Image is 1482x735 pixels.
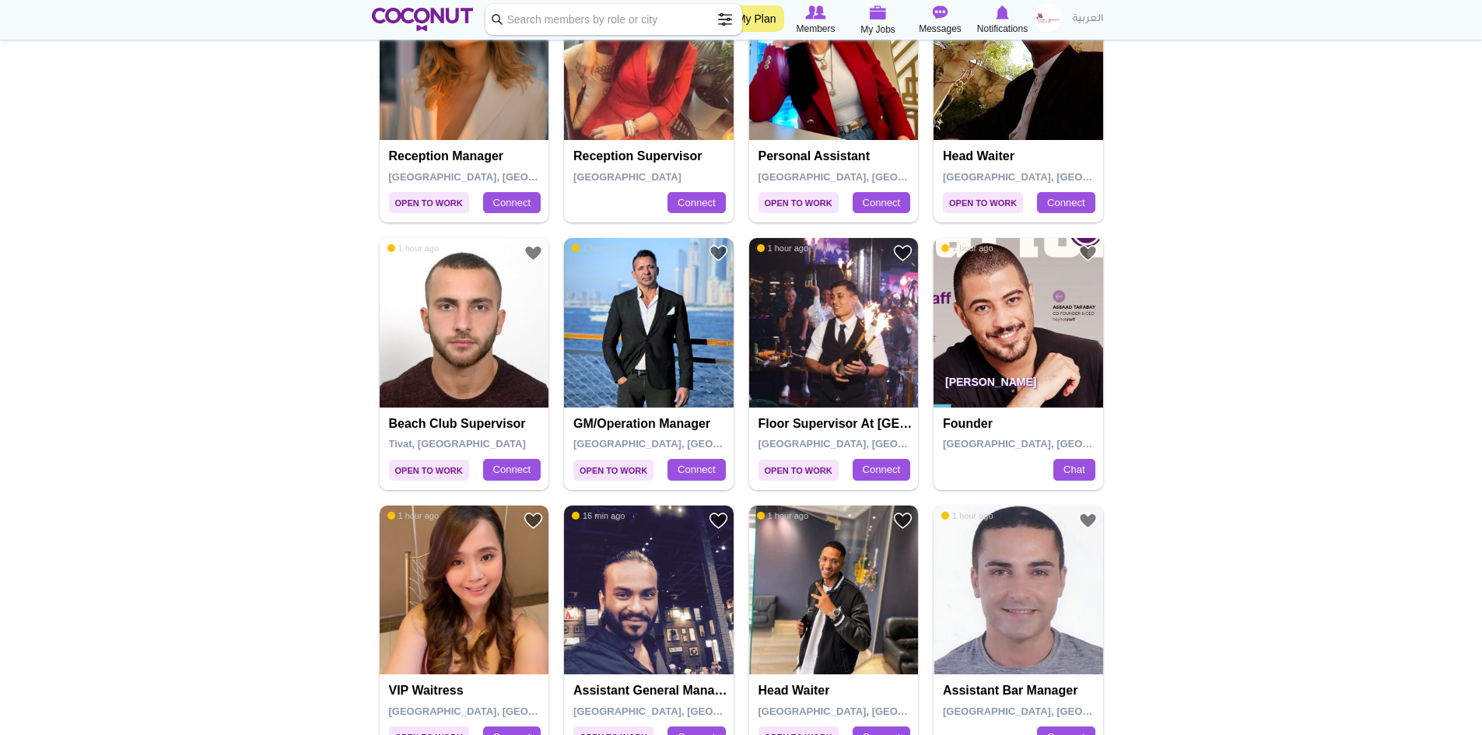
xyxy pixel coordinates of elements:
a: Chat [1053,459,1095,481]
a: Add to Favourites [709,243,728,263]
a: Add to Favourites [893,511,913,530]
a: Connect [667,459,725,481]
a: Connect [853,192,910,214]
span: Tivat, [GEOGRAPHIC_DATA] [389,438,526,450]
span: [GEOGRAPHIC_DATA], [GEOGRAPHIC_DATA] [759,438,980,450]
a: Notifications Notifications [972,4,1034,37]
a: Add to Favourites [893,243,913,263]
h4: Beach club supervisor [389,417,544,431]
a: Connect [483,192,541,214]
span: [GEOGRAPHIC_DATA], [GEOGRAPHIC_DATA] [943,705,1165,717]
h4: Reception Manager [389,149,544,163]
span: 1 hour ago [572,243,624,254]
h4: GM/Operation manager [573,417,728,431]
span: 1 hour ago [387,510,440,521]
h4: Assistant bar manager [943,684,1098,698]
span: [GEOGRAPHIC_DATA], [GEOGRAPHIC_DATA] [759,171,980,183]
span: [GEOGRAPHIC_DATA], [GEOGRAPHIC_DATA] [943,438,1165,450]
span: Members [796,21,835,37]
span: Open to Work [943,192,1023,213]
span: [GEOGRAPHIC_DATA], [GEOGRAPHIC_DATA] [573,705,795,717]
span: [GEOGRAPHIC_DATA] [573,171,681,183]
a: Add to Favourites [524,243,543,263]
a: Browse Members Members [785,4,847,37]
span: Open to Work [759,192,839,213]
a: العربية [1065,4,1111,35]
span: 1 hour ago [387,243,440,254]
span: [GEOGRAPHIC_DATA], [GEOGRAPHIC_DATA] [759,705,980,717]
h4: Head Waiter [943,149,1098,163]
h4: Founder [943,417,1098,431]
span: [GEOGRAPHIC_DATA], [GEOGRAPHIC_DATA] [943,171,1165,183]
span: Open to Work [389,460,469,481]
span: Messages [919,21,962,37]
span: Open to Work [573,460,653,481]
a: Connect [483,459,541,481]
span: [GEOGRAPHIC_DATA], [GEOGRAPHIC_DATA] [389,705,611,717]
span: [GEOGRAPHIC_DATA], [GEOGRAPHIC_DATA] [573,438,795,450]
span: 16 min ago [572,510,625,521]
img: Notifications [996,5,1009,19]
span: Open to Work [759,460,839,481]
span: 1 hour ago [941,243,993,254]
a: Add to Favourites [709,511,728,530]
h4: Floor Supervisor at [GEOGRAPHIC_DATA] [759,417,913,431]
a: Messages Messages [909,4,972,37]
a: Add to Favourites [1078,511,1098,530]
p: [PERSON_NAME] [934,364,1103,408]
span: Open to Work [389,192,469,213]
span: [GEOGRAPHIC_DATA], [GEOGRAPHIC_DATA] [389,171,611,183]
h4: Assistant General Manager [573,684,728,698]
h4: Reception Supervisor [573,149,728,163]
a: Connect [667,192,725,214]
h4: Head Waiter [759,684,913,698]
a: Add to Favourites [1078,243,1098,263]
span: 1 hour ago [941,510,993,521]
a: My Plan [729,5,784,32]
span: 1 hour ago [757,510,809,521]
span: My Jobs [860,22,895,37]
img: Browse Members [805,5,825,19]
h4: Personal Assistant [759,149,913,163]
span: 1 hour ago [757,243,809,254]
img: Messages [933,5,948,19]
a: Connect [853,459,910,481]
a: Add to Favourites [524,511,543,530]
input: Search members by role or city [485,4,742,35]
img: My Jobs [870,5,887,19]
img: Home [372,8,474,31]
a: My Jobs My Jobs [847,4,909,37]
a: Connect [1037,192,1095,214]
h4: VIP waitress [389,684,544,698]
span: Notifications [977,21,1028,37]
